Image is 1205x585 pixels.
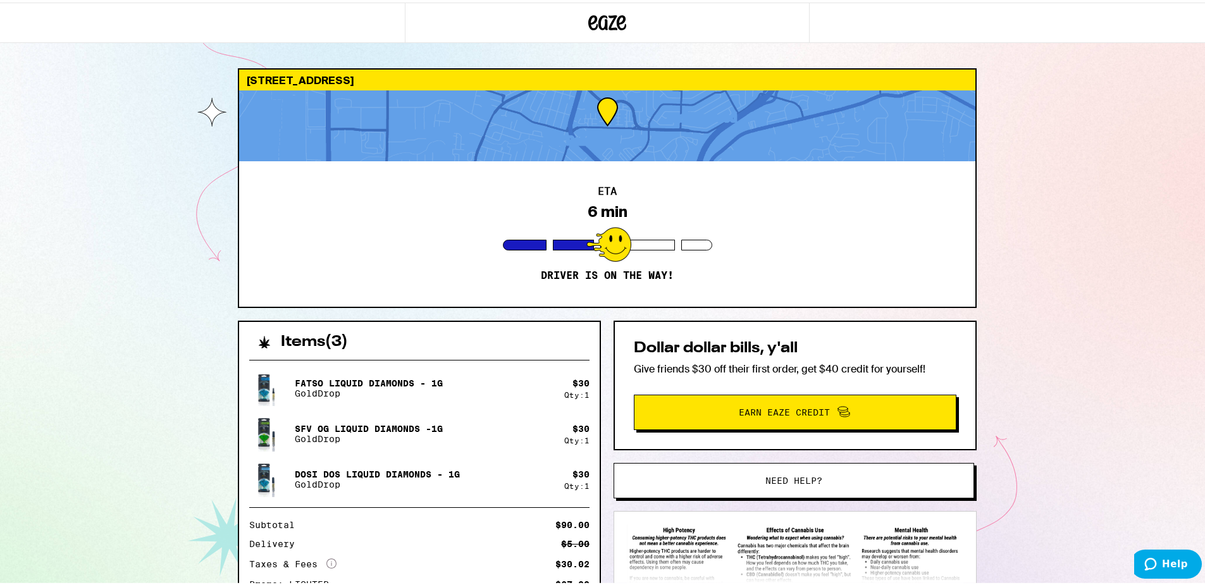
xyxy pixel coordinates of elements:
div: Delivery [249,537,304,546]
span: Need help? [765,474,822,483]
div: [STREET_ADDRESS] [239,67,975,88]
h2: Dollar dollar bills, y'all [634,338,956,354]
p: GoldDrop [295,477,460,487]
div: $ 30 [572,376,590,386]
p: Give friends $30 off their first order, get $40 credit for yourself! [634,360,956,373]
p: GoldDrop [295,431,443,441]
div: $5.00 [561,537,590,546]
img: GoldDrop - Dosi Dos Liquid Diamonds - 1g [249,458,285,495]
div: $90.00 [555,518,590,527]
h2: Items ( 3 ) [281,332,348,347]
p: Driver is on the way! [541,267,674,280]
img: GoldDrop - SFV OG Liquid Diamonds -1g [249,412,285,450]
div: Qty: 1 [564,479,590,488]
div: Taxes & Fees [249,556,337,567]
img: SB 540 Brochure preview [627,522,963,581]
div: $ 30 [572,421,590,431]
div: $ 30 [572,467,590,477]
div: 6 min [588,200,627,218]
div: Qty: 1 [564,434,590,442]
img: GoldDrop - Fatso Liquid Diamonds - 1g [249,364,285,408]
p: SFV OG Liquid Diamonds -1g [295,421,443,431]
span: Earn Eaze Credit [739,405,830,414]
button: Need help? [614,460,974,496]
div: $30.02 [555,557,590,566]
p: Fatso Liquid Diamonds - 1g [295,376,443,386]
div: Qty: 1 [564,388,590,397]
h2: ETA [598,184,617,194]
p: Dosi Dos Liquid Diamonds - 1g [295,467,460,477]
p: GoldDrop [295,386,443,396]
iframe: Opens a widget where you can find more information [1134,547,1202,579]
div: Subtotal [249,518,304,527]
button: Earn Eaze Credit [634,392,956,428]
